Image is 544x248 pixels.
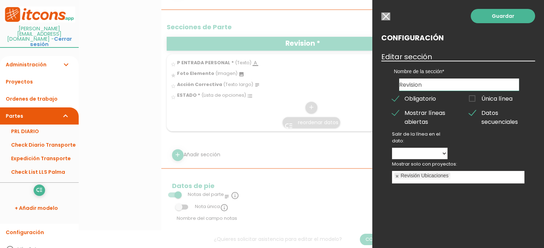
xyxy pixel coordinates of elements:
[392,131,447,144] p: Salir de la línea en el dato:
[381,34,535,42] h2: Configuración
[401,173,449,178] div: Revisión Ubicaciones
[450,172,457,181] input: Mostrar solo con proyectos: Revisión Ubicaciones
[392,108,447,117] span: Mostrar líneas abiertas
[394,68,524,75] label: Nombre de la sección
[392,94,436,103] span: Obligatorio
[469,108,524,117] span: Datos secuenciales
[471,9,535,23] a: Guardar
[392,161,524,167] p: Mostrar solo con proyectos:
[381,53,535,61] h3: Editar sección
[469,94,513,103] span: Única línea
[392,148,447,159] select: Salir de la línea en el dato:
